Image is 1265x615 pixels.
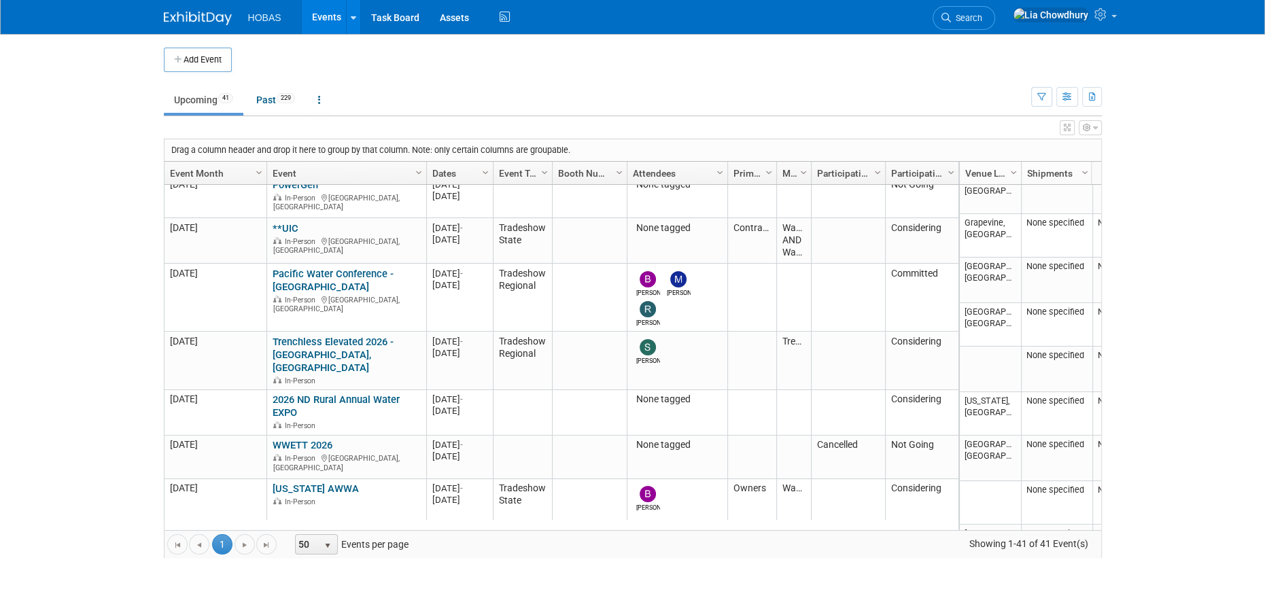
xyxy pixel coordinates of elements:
[432,179,487,190] div: [DATE]
[640,486,656,502] img: Bryant Welch
[885,264,958,332] td: Committed
[636,355,660,366] div: Stephen Alston
[252,162,266,182] a: Column Settings
[189,534,209,555] a: Go to the previous page
[432,279,487,291] div: [DATE]
[273,497,281,504] img: In-Person Event
[285,296,319,304] span: In-Person
[493,264,552,332] td: Tradeshow Regional
[636,502,660,512] div: Bryant Welch
[285,376,319,385] span: In-Person
[273,296,281,302] img: In-Person Event
[1006,162,1021,182] a: Column Settings
[1098,396,1156,406] span: None specified
[872,167,883,178] span: Column Settings
[960,171,1021,214] td: [GEOGRAPHIC_DATA], [GEOGRAPHIC_DATA]
[167,534,188,555] a: Go to the first page
[164,175,266,218] td: [DATE]
[956,534,1101,553] span: Showing 1-41 of 41 Event(s)
[1098,306,1156,317] span: None specified
[885,390,958,436] td: Considering
[273,294,420,314] div: [GEOGRAPHIC_DATA], [GEOGRAPHIC_DATA]
[432,347,487,359] div: [DATE]
[273,268,394,293] a: Pacific Water Conference - [GEOGRAPHIC_DATA]
[636,287,660,298] div: Bijan Khamanian
[539,167,550,178] span: Column Settings
[727,218,776,264] td: Contractors
[870,162,885,182] a: Column Settings
[633,439,721,451] div: None tagged
[946,167,956,178] span: Column Settings
[537,162,552,182] a: Column Settings
[432,405,487,417] div: [DATE]
[285,497,319,506] span: In-Person
[218,93,233,103] span: 41
[273,235,420,256] div: [GEOGRAPHIC_DATA], [GEOGRAPHIC_DATA]
[1098,439,1156,449] span: None specified
[493,218,552,264] td: Tradeshow State
[248,12,281,23] span: HOBAS
[1026,306,1084,317] span: None specified
[960,525,1021,558] td: [GEOGRAPHIC_DATA], [GEOGRAPHIC_DATA]
[273,421,281,428] img: In-Person Event
[798,167,809,178] span: Column Settings
[493,332,552,389] td: Tradeshow Regional
[273,336,394,374] a: Trenchless Elevated 2026 - [GEOGRAPHIC_DATA], [GEOGRAPHIC_DATA]
[951,13,982,23] span: Search
[277,534,422,555] span: Events per page
[891,162,950,185] a: Participation
[322,540,333,551] span: select
[277,93,295,103] span: 229
[670,271,687,287] img: Mike Bussio
[712,162,727,182] a: Column Settings
[285,421,319,430] span: In-Person
[1077,162,1092,182] a: Column Settings
[164,87,243,113] a: Upcoming41
[273,162,417,185] a: Event
[960,436,1021,481] td: [GEOGRAPHIC_DATA], [GEOGRAPHIC_DATA]
[1098,261,1156,271] span: None specified
[273,452,420,472] div: [GEOGRAPHIC_DATA], [GEOGRAPHIC_DATA]
[1079,167,1090,178] span: Column Settings
[943,162,958,182] a: Column Settings
[432,482,487,494] div: [DATE]
[273,194,281,200] img: In-Person Event
[261,540,272,550] span: Go to the last page
[1026,439,1084,449] span: None specified
[172,540,183,550] span: Go to the first page
[273,482,359,495] a: [US_STATE] AWWA
[413,167,424,178] span: Column Settings
[1027,162,1084,185] a: Shipments
[885,479,958,523] td: Considering
[633,162,718,185] a: Attendees
[411,162,426,182] a: Column Settings
[965,162,1012,185] a: Venue Location
[776,218,811,264] td: Water AND Wastewater
[885,218,958,264] td: Considering
[1098,485,1156,495] span: None specified
[1098,528,1156,538] span: None specified
[1008,167,1019,178] span: Column Settings
[478,162,493,182] a: Column Settings
[885,436,958,479] td: Not Going
[640,271,656,287] img: Bijan Khamanian
[164,12,232,25] img: ExhibitDay
[164,264,266,332] td: [DATE]
[960,214,1021,258] td: Grapevine, [GEOGRAPHIC_DATA]
[776,332,811,389] td: Trenchless
[432,222,487,234] div: [DATE]
[432,336,487,347] div: [DATE]
[667,287,691,298] div: Mike Bussio
[782,162,802,185] a: Market
[460,179,463,190] span: -
[432,439,487,451] div: [DATE]
[1098,350,1156,360] span: None specified
[460,483,463,493] span: -
[212,534,232,555] span: 1
[273,237,281,244] img: In-Person Event
[776,479,811,523] td: Water
[933,6,995,30] a: Search
[285,237,319,246] span: In-Person
[714,167,725,178] span: Column Settings
[1026,396,1084,406] span: None specified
